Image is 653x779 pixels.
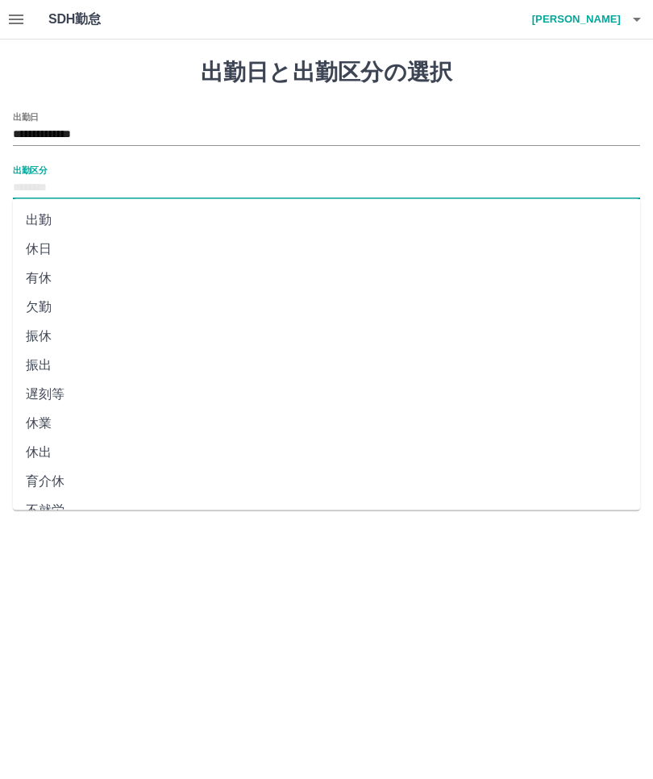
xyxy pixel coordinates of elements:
li: 育介休 [13,467,640,496]
li: 遅刻等 [13,380,640,409]
li: 振出 [13,351,640,380]
li: 振休 [13,322,640,351]
label: 出勤日 [13,110,39,123]
li: 休業 [13,409,640,438]
li: 有休 [13,264,640,293]
li: 欠勤 [13,293,640,322]
h1: 出勤日と出勤区分の選択 [13,59,640,86]
li: 休日 [13,235,640,264]
li: 休出 [13,438,640,467]
li: 出勤 [13,206,640,235]
label: 出勤区分 [13,164,47,176]
li: 不就労 [13,496,640,525]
